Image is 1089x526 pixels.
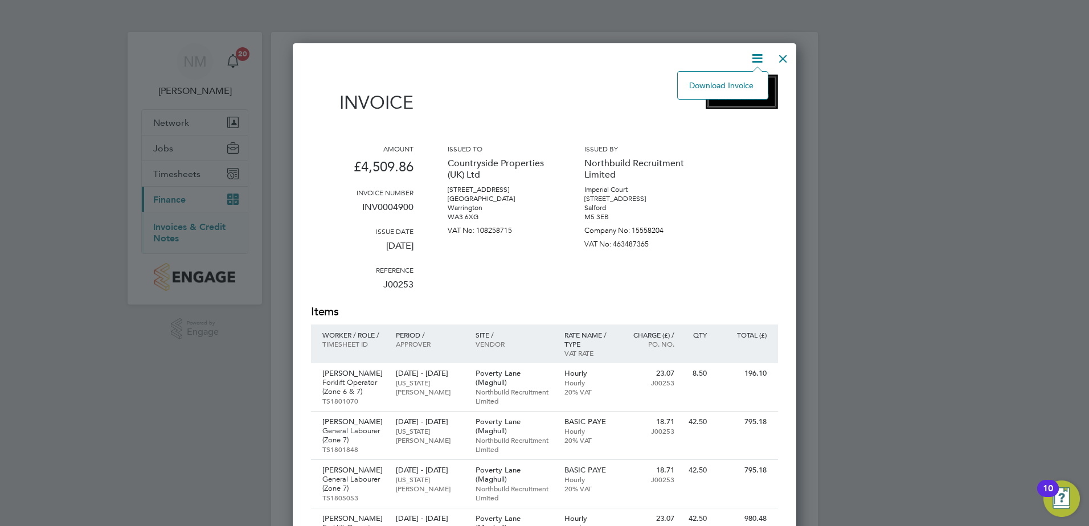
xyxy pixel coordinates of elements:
p: 42.50 [686,514,707,523]
p: [PERSON_NAME] [322,514,384,523]
p: Period / [396,330,464,339]
p: J00253 [625,426,674,435]
p: 42.50 [686,417,707,426]
p: Site / [476,330,553,339]
p: M5 3EB [584,212,687,221]
p: [US_STATE][PERSON_NAME] [396,378,464,396]
p: 980.48 [718,514,767,523]
p: [DATE] - [DATE] [396,514,464,523]
p: [US_STATE][PERSON_NAME] [396,475,464,493]
p: [PERSON_NAME] [322,466,384,475]
p: 20% VAT [564,387,614,396]
h3: Reference [311,265,414,274]
p: Timesheet ID [322,339,384,348]
p: 20% VAT [564,435,614,445]
p: 23.07 [625,369,674,378]
p: Poverty Lane (Maghull) [476,466,553,484]
h3: Issued by [584,144,687,153]
p: Hourly [564,426,614,435]
p: BASIC PAYE [564,466,614,475]
p: 795.18 [718,466,767,475]
p: Northbuild Recruitment Limited [476,387,553,405]
p: Vendor [476,339,553,348]
p: Company No: 15558204 [584,221,687,235]
p: 18.71 [625,466,674,475]
button: Open Resource Center, 10 new notifications [1043,480,1080,517]
p: 8.50 [686,369,707,378]
p: [DATE] [311,236,414,265]
p: 196.10 [718,369,767,378]
p: [US_STATE][PERSON_NAME] [396,426,464,445]
p: Charge (£) / [625,330,674,339]
p: BASIC PAYE [564,417,614,426]
p: 20% VAT [564,484,614,493]
p: 23.07 [625,514,674,523]
p: [PERSON_NAME] [322,417,384,426]
li: Download Invoice [683,77,762,93]
p: VAT No: 463487365 [584,235,687,249]
p: General Labourer (Zone 7) [322,426,384,445]
p: Rate name / type [564,330,614,348]
p: Hourly [564,475,614,484]
p: VAT rate [564,348,614,357]
p: [STREET_ADDRESS] [448,185,550,194]
p: [PERSON_NAME] [322,369,384,378]
p: Northbuild Recruitment Limited [476,435,553,454]
p: [DATE] - [DATE] [396,369,464,378]
p: [STREET_ADDRESS] [584,194,687,203]
p: Warrington [448,203,550,212]
p: Approver [396,339,464,348]
p: J00253 [311,274,414,304]
p: QTY [686,330,707,339]
p: Total (£) [718,330,767,339]
p: General Labourer (Zone 7) [322,475,384,493]
p: TS1801070 [322,396,384,405]
h1: Invoice [311,92,414,113]
p: VAT No: 108258715 [448,221,550,235]
p: Po. No. [625,339,674,348]
p: Hourly [564,514,614,523]
h3: Invoice number [311,188,414,197]
p: 18.71 [625,417,674,426]
p: Worker / Role / [322,330,384,339]
h2: Items [311,304,778,320]
p: Forklift Operator (Zone 6 & 7) [322,378,384,396]
p: Hourly [564,378,614,387]
p: TS1805053 [322,493,384,502]
p: Northbuild Recruitment Limited [584,153,687,185]
p: 795.18 [718,417,767,426]
p: Countryside Properties (UK) Ltd [448,153,550,185]
p: Poverty Lane (Maghull) [476,417,553,435]
h3: Issued to [448,144,550,153]
h3: Issue date [311,227,414,236]
p: [DATE] - [DATE] [396,417,464,426]
p: Hourly [564,369,614,378]
p: 42.50 [686,466,707,475]
div: 10 [1043,488,1053,503]
p: [DATE] - [DATE] [396,466,464,475]
p: [GEOGRAPHIC_DATA] [448,194,550,203]
p: INV0004900 [311,197,414,227]
p: Salford [584,203,687,212]
p: J00253 [625,475,674,484]
p: J00253 [625,378,674,387]
h3: Amount [311,144,414,153]
p: Imperial Court [584,185,687,194]
p: Poverty Lane (Maghull) [476,369,553,387]
p: WA3 6XG [448,212,550,221]
p: Northbuild Recruitment Limited [476,484,553,502]
p: TS1801848 [322,445,384,454]
p: £4,509.86 [311,153,414,188]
